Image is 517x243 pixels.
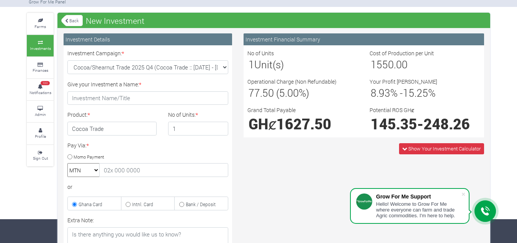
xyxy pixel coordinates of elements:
input: 02x 000 0000 [99,163,228,177]
span: Show Your Investment Calculator [408,145,481,152]
h3: % - % [371,87,479,99]
div: or [67,183,228,191]
span: 145.35 [371,114,417,133]
span: 77.50 (5.00%) [249,86,309,99]
a: Investments [27,35,54,56]
a: Finances [27,57,54,78]
h1: - [371,115,479,132]
a: Profile [27,123,54,144]
small: Profile [35,134,46,139]
label: Potential ROS GHȼ [370,106,414,114]
label: Pay Via: [67,141,89,149]
label: Cost of Production per Unit [370,49,434,57]
span: 1 [249,58,254,71]
label: Your Profit [PERSON_NAME] [370,78,437,86]
label: Extra Note: [67,216,94,224]
div: Hello! Welcome to Grow For Me where everyone can farm and trade Agric commodities. I'm here to help. [376,201,461,218]
h4: Cocoa Trade [67,122,157,136]
h1: GHȼ [249,115,357,132]
div: Investment Financial Summary [244,33,484,45]
div: Investment Details [64,33,232,45]
small: Finances [33,68,48,73]
a: Sign Out [27,145,54,166]
h3: Unit(s) [249,58,357,71]
input: Momo Payment [67,154,72,159]
span: 100 [41,81,50,86]
small: Notifications [29,90,51,95]
small: Momo Payment [74,154,104,159]
a: Farms [27,13,54,34]
label: Investment Campaign: [67,49,124,57]
input: Intnl. Card [126,202,131,207]
div: Grow For Me Support [376,193,461,200]
span: 8.93 [371,86,390,99]
small: Intnl. Card [132,201,153,207]
label: No of Units: [168,111,198,119]
small: Admin [35,112,46,117]
label: Product: [67,111,90,119]
small: Farms [34,24,46,29]
a: Back [61,14,83,27]
input: Investment Name/Title [67,91,228,105]
small: Sign Out [33,155,48,161]
label: Operational Charge (Non Refundable) [247,78,337,86]
a: 100 Notifications [27,79,54,100]
label: Give your Investment a Name: [67,80,141,88]
label: No of Units [247,49,274,57]
small: Investments [30,46,51,51]
span: 248.26 [424,114,470,133]
small: Bank / Deposit [186,201,216,207]
span: New Investment [84,13,146,28]
small: Ghana Card [79,201,102,207]
span: 15.25 [403,86,428,99]
label: Grand Total Payable [247,106,296,114]
span: 1550.00 [371,58,407,71]
span: 1627.50 [276,114,331,133]
input: Bank / Deposit [179,202,184,207]
a: Admin [27,101,54,122]
input: Ghana Card [72,202,77,207]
